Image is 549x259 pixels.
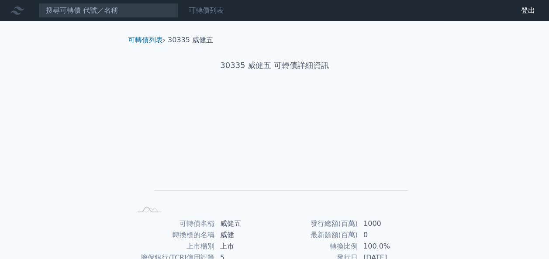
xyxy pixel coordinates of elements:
[358,241,418,252] td: 100.0%
[514,3,542,17] a: 登出
[131,241,215,252] td: 上市櫃別
[168,35,213,45] li: 30335 威健五
[38,3,178,18] input: 搜尋可轉債 代號／名稱
[358,218,418,229] td: 1000
[131,218,215,229] td: 可轉債名稱
[189,6,224,14] a: 可轉債列表
[121,59,428,72] h1: 30335 威健五 可轉債詳細資訊
[215,218,275,229] td: 威健五
[215,241,275,252] td: 上市
[358,229,418,241] td: 0
[128,35,166,45] li: ›
[215,229,275,241] td: 威健
[275,229,358,241] td: 最新餘額(百萬)
[131,229,215,241] td: 轉換標的名稱
[146,99,408,203] g: Chart
[275,218,358,229] td: 發行總額(百萬)
[275,241,358,252] td: 轉換比例
[128,36,163,44] a: 可轉債列表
